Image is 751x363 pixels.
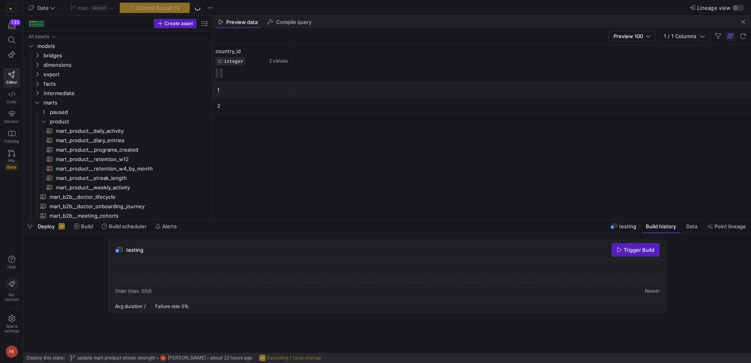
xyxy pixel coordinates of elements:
button: Data [27,3,57,13]
a: mart_product__retention_w12​​​​​​​​​​ [27,154,209,164]
span: mart_product__retention_w4_by_month​​​​​​​​​​ [56,164,200,173]
div: All assets [28,34,49,39]
span: Data [37,5,48,11]
span: facts [44,79,208,88]
span: Failure rate [155,303,180,309]
div: Press SPACE to select this row. [27,41,209,51]
div: Press SPACE to select this row. [27,192,209,202]
span: Data [686,223,697,229]
div: Press SPACE to select this row. [27,164,209,173]
button: Trigger Build [612,243,659,257]
span: export [44,70,208,79]
span: Trigger Build [624,247,654,253]
button: 1 / 1 Columns [659,31,710,41]
span: bridges [44,51,208,60]
span: Space settings [4,324,19,333]
a: mart_b2b__doctor_onboarding_journey​​​​​​​​​​ [27,202,209,211]
span: 0% [181,303,189,309]
div: Press SPACE to select this row. [27,145,209,154]
span: PRs [8,158,15,163]
span: / [144,303,146,309]
span: Build scheduler [109,223,147,229]
span: Lineage view [697,5,731,11]
span: Editor [6,80,17,84]
span: Deploy this state: [27,355,65,361]
a: mart_product__diary_entries​​​​​​​​​​ [27,136,209,145]
a: mart_product__streak_length​​​​​​​​​​ [27,173,209,183]
button: Data [683,220,702,233]
button: Getstarted [3,274,20,305]
button: 135 [3,19,20,33]
span: Catalog [4,139,19,143]
div: Press SPACE to select this row. [27,154,209,164]
div: 135 [9,19,21,26]
span: INTEGER [224,59,243,64]
a: Catalog [3,127,20,147]
div: Press SPACE to select this row. [27,107,209,117]
div: Press SPACE to select this row. [27,211,209,220]
span: Excluding 1 local change [267,355,321,361]
span: Beta [5,164,18,170]
span: mart_b2b__doctor_onboarding_journey​​​​​​​​​​ [49,202,200,211]
span: product [50,117,208,126]
span: Deploy [38,223,55,229]
span: intermediate [44,89,208,98]
span: Monitor [4,119,19,124]
a: mart_product__retention_w4_by_month​​​​​​​​​​ [27,164,209,173]
span: mart_product__daily_activity​​​​​​​​​​ [56,126,200,136]
a: Spacesettings [3,312,20,337]
span: Point lineage [714,223,746,229]
a: mart_product__daily_activity​​​​​​​​​​ [27,126,209,136]
a: mart_b2b__doctor_lifecycle​​​​​​​​​​ [27,192,209,202]
a: PRsBeta [3,147,20,173]
span: Newer [645,288,659,294]
span: mart_b2b__doctor_lifecycle​​​​​​​​​​ [49,192,200,202]
span: Compile query [276,20,311,25]
span: Build [81,223,93,229]
div: Press SPACE to select this row. [27,88,209,98]
span: [PERSON_NAME] [168,355,206,361]
button: update mart product streak strengthFB[PERSON_NAME]about 22 hours ago [68,353,254,363]
a: mart_b2b__meeting_cohorts​​​​​​​​​​ [27,211,209,220]
button: Help [3,252,20,273]
div: Press SPACE to select this row. [27,70,209,79]
span: dimensions [44,60,208,70]
span: mart_product__programs_created​​​​​​​​​​ [56,145,200,154]
span: Preview data [226,20,258,25]
button: Create asset [154,19,196,28]
span: testing [619,223,636,229]
a: mart_product__weekly_activity​​​​​​​​​​ [27,183,209,192]
span: Code [7,99,16,104]
span: about 22 hours ago [210,355,252,361]
div: 1 [217,82,286,98]
a: Monitor [3,107,20,127]
button: Excluding 1 local change [257,353,323,363]
span: Alerts [162,223,177,229]
span: country_id [216,48,241,54]
span: mart_product__retention_w12​​​​​​​​​​ [56,155,200,164]
a: https://storage.googleapis.com/y42-prod-data-exchange/images/RPxujLVyfKs3dYbCaMXym8FJVsr3YB0cxJXX... [3,1,20,15]
span: update mart product streak strength [77,355,156,361]
a: Code [3,88,20,107]
a: Editor [3,68,20,88]
span: Preview 100 [614,33,643,39]
button: Build scheduler [98,220,150,233]
div: Press SPACE to select this row. [27,202,209,211]
button: FB [3,343,20,360]
a: mart_product__programs_created​​​​​​​​​​ [27,145,209,154]
span: mart_product__streak_length​​​​​​​​​​ [56,174,200,183]
div: Press SPACE to select this row. [27,126,209,136]
span: Avg duration [115,303,143,309]
button: Build [70,220,97,233]
span: mart_product__diary_entries​​​​​​​​​​ [56,136,200,145]
span: Create asset [165,21,193,26]
button: Point lineage [704,220,749,233]
div: Press SPACE to select this row. [27,32,209,41]
div: Press SPACE to select this row. [27,173,209,183]
div: Press SPACE to select this row. [27,98,209,107]
div: FB [5,345,18,358]
span: mart_product__weekly_activity​​​​​​​​​​ [56,183,200,192]
span: paused [50,108,208,117]
button: Build history [642,220,681,233]
img: https://storage.googleapis.com/y42-prod-data-exchange/images/RPxujLVyfKs3dYbCaMXym8FJVsr3YB0cxJXX... [8,4,16,12]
